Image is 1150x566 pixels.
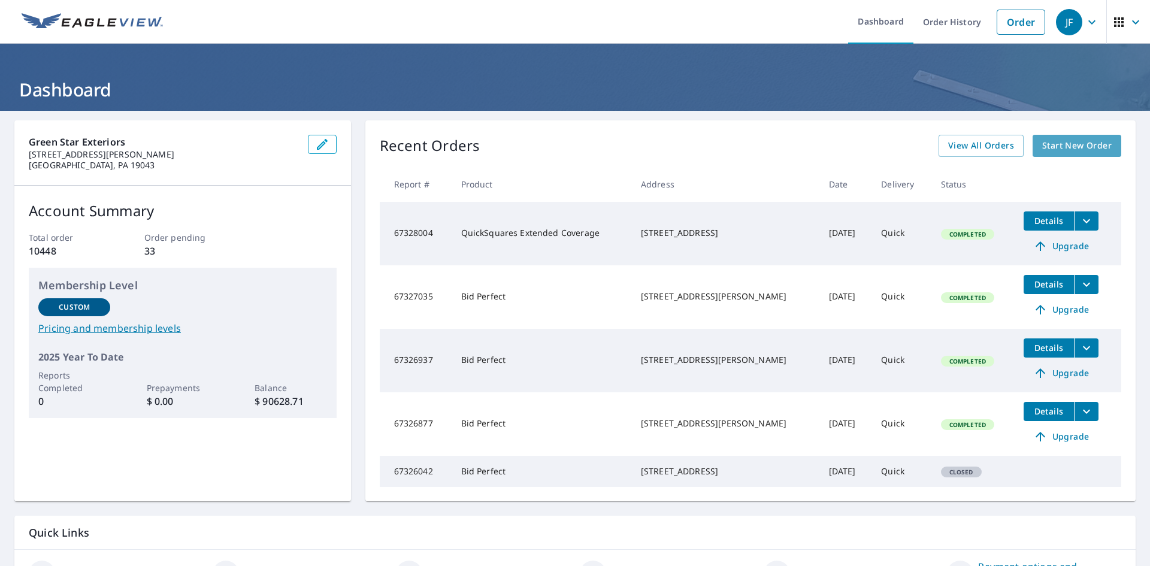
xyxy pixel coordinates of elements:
[1056,9,1082,35] div: JF
[942,230,993,238] span: Completed
[942,468,980,476] span: Closed
[1031,215,1067,226] span: Details
[452,329,631,392] td: Bid Perfect
[931,167,1014,202] th: Status
[1031,279,1067,290] span: Details
[147,394,219,408] p: $ 0.00
[380,167,452,202] th: Report #
[29,231,105,244] p: Total order
[1031,429,1091,444] span: Upgrade
[1042,138,1112,153] span: Start New Order
[380,202,452,265] td: 67328004
[942,420,993,429] span: Completed
[38,369,110,394] p: Reports Completed
[29,244,105,258] p: 10448
[1024,427,1098,446] a: Upgrade
[59,302,90,313] p: Custom
[871,456,931,487] td: Quick
[29,525,1121,540] p: Quick Links
[871,392,931,456] td: Quick
[452,167,631,202] th: Product
[819,456,872,487] td: [DATE]
[942,293,993,302] span: Completed
[1024,275,1074,294] button: detailsBtn-67327035
[871,167,931,202] th: Delivery
[1074,211,1098,231] button: filesDropdownBtn-67328004
[380,392,452,456] td: 67326877
[1031,342,1067,353] span: Details
[452,265,631,329] td: Bid Perfect
[871,329,931,392] td: Quick
[1031,366,1091,380] span: Upgrade
[1074,338,1098,358] button: filesDropdownBtn-67326937
[29,149,298,160] p: [STREET_ADDRESS][PERSON_NAME]
[819,265,872,329] td: [DATE]
[631,167,819,202] th: Address
[380,265,452,329] td: 67327035
[1074,275,1098,294] button: filesDropdownBtn-67327035
[1024,211,1074,231] button: detailsBtn-67328004
[948,138,1014,153] span: View All Orders
[452,456,631,487] td: Bid Perfect
[819,392,872,456] td: [DATE]
[819,202,872,265] td: [DATE]
[997,10,1045,35] a: Order
[29,160,298,171] p: [GEOGRAPHIC_DATA], PA 19043
[819,167,872,202] th: Date
[1024,237,1098,256] a: Upgrade
[871,265,931,329] td: Quick
[14,77,1136,102] h1: Dashboard
[38,321,327,335] a: Pricing and membership levels
[22,13,163,31] img: EV Logo
[1031,302,1091,317] span: Upgrade
[1024,364,1098,383] a: Upgrade
[1031,239,1091,253] span: Upgrade
[641,290,810,302] div: [STREET_ADDRESS][PERSON_NAME]
[255,382,326,394] p: Balance
[147,382,219,394] p: Prepayments
[1031,405,1067,417] span: Details
[1074,402,1098,421] button: filesDropdownBtn-67326877
[452,202,631,265] td: QuickSquares Extended Coverage
[38,350,327,364] p: 2025 Year To Date
[939,135,1024,157] a: View All Orders
[452,392,631,456] td: Bid Perfect
[819,329,872,392] td: [DATE]
[641,417,810,429] div: [STREET_ADDRESS][PERSON_NAME]
[871,202,931,265] td: Quick
[144,231,221,244] p: Order pending
[29,135,298,149] p: Green Star Exteriors
[1024,402,1074,421] button: detailsBtn-67326877
[641,227,810,239] div: [STREET_ADDRESS]
[641,354,810,366] div: [STREET_ADDRESS][PERSON_NAME]
[380,329,452,392] td: 67326937
[1024,338,1074,358] button: detailsBtn-67326937
[29,200,337,222] p: Account Summary
[380,456,452,487] td: 67326042
[1024,300,1098,319] a: Upgrade
[942,357,993,365] span: Completed
[144,244,221,258] p: 33
[641,465,810,477] div: [STREET_ADDRESS]
[38,277,327,293] p: Membership Level
[255,394,326,408] p: $ 90628.71
[38,394,110,408] p: 0
[1033,135,1121,157] a: Start New Order
[380,135,480,157] p: Recent Orders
